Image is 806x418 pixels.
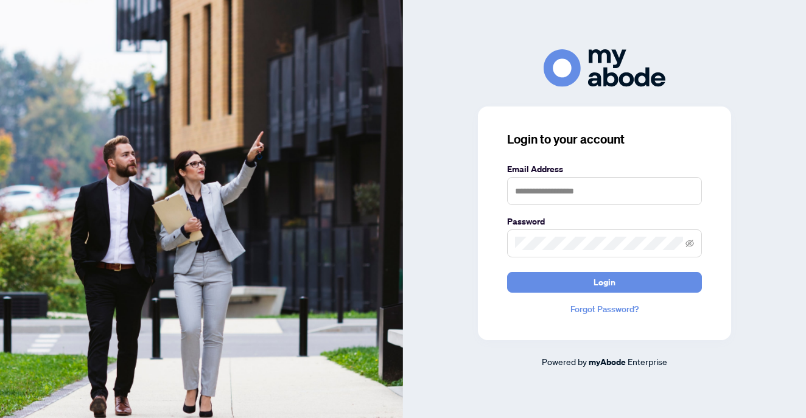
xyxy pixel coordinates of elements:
a: myAbode [589,355,626,369]
label: Password [507,215,702,228]
a: Forgot Password? [507,302,702,316]
button: Login [507,272,702,293]
span: eye-invisible [685,239,694,248]
h3: Login to your account [507,131,702,148]
span: Powered by [542,356,587,367]
img: ma-logo [544,49,665,86]
label: Email Address [507,162,702,176]
span: Enterprise [628,356,667,367]
span: Login [594,273,615,292]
